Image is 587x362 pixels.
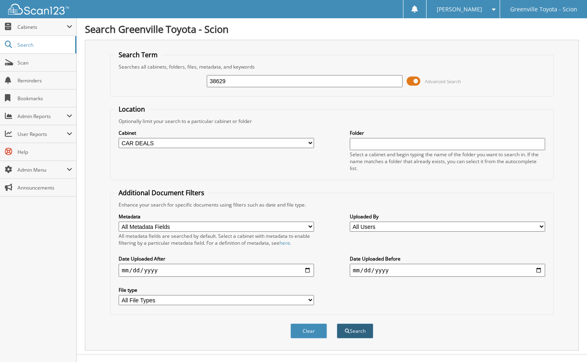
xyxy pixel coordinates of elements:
[350,129,546,136] label: Folder
[119,129,314,136] label: Cabinet
[17,24,67,30] span: Cabinets
[115,63,549,70] div: Searches all cabinets, folders, files, metadata, and keywords
[115,50,162,59] legend: Search Term
[17,149,72,155] span: Help
[510,7,577,12] span: Greenville Toyota - Scion
[115,118,549,125] div: Optionally limit your search to a particular cabinet or folder
[17,41,71,48] span: Search
[337,323,373,338] button: Search
[8,4,69,15] img: scan123-logo-white.svg
[279,239,290,246] a: here
[115,105,149,114] legend: Location
[17,184,72,191] span: Announcements
[546,323,587,362] iframe: Chat Widget
[17,77,72,84] span: Reminders
[119,213,314,220] label: Metadata
[119,255,314,262] label: Date Uploaded After
[17,166,67,173] span: Admin Menu
[290,323,327,338] button: Clear
[437,7,482,12] span: [PERSON_NAME]
[350,151,546,172] div: Select a cabinet and begin typing the name of the folder you want to search in. If the name match...
[115,188,208,197] legend: Additional Document Filters
[85,22,579,36] h1: Search Greenville Toyota - Scion
[119,233,314,246] div: All metadata fields are searched by default. Select a cabinet with metadata to enable filtering b...
[115,201,549,208] div: Enhance your search for specific documents using filters such as date and file type.
[17,131,67,138] span: User Reports
[17,113,67,120] span: Admin Reports
[350,255,546,262] label: Date Uploaded Before
[119,287,314,293] label: File type
[119,264,314,277] input: start
[425,78,461,84] span: Advanced Search
[350,213,546,220] label: Uploaded By
[350,264,546,277] input: end
[17,59,72,66] span: Scan
[17,95,72,102] span: Bookmarks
